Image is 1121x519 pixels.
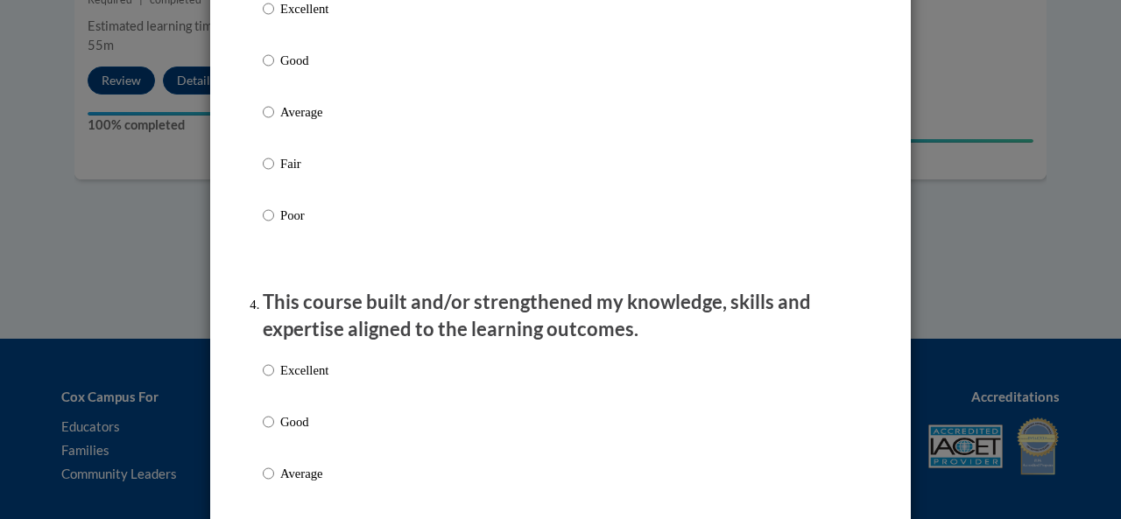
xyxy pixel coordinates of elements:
p: Good [280,51,328,70]
input: Good [263,51,274,70]
input: Good [263,412,274,431]
p: Poor [280,206,328,225]
input: Excellent [263,361,274,380]
p: Excellent [280,361,328,380]
input: Average [263,464,274,483]
input: Average [263,102,274,122]
p: Average [280,464,328,483]
p: Average [280,102,328,122]
p: Fair [280,154,328,173]
p: Good [280,412,328,431]
input: Fair [263,154,274,173]
input: Poor [263,206,274,225]
p: This course built and/or strengthened my knowledge, skills and expertise aligned to the learning ... [263,289,858,343]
